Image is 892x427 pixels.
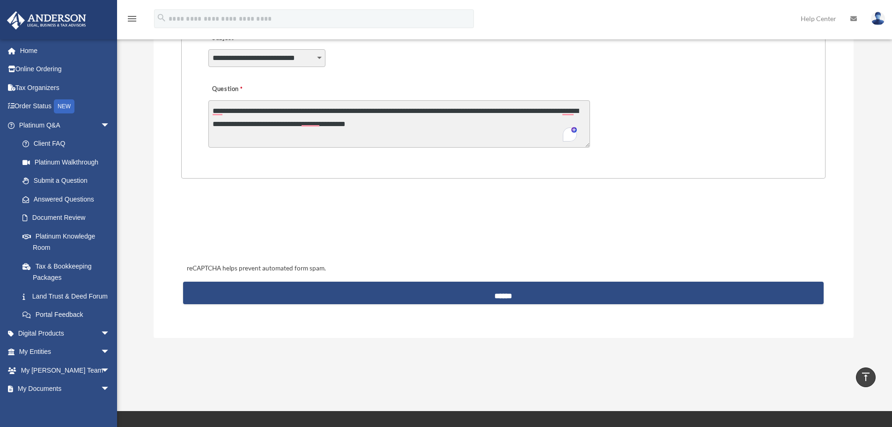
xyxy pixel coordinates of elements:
a: Submit a Question [13,172,119,190]
a: Client FAQ [13,135,124,153]
span: arrow_drop_down [101,116,119,135]
a: Platinum Walkthrough [13,153,124,172]
textarea: To enrich screen reader interactions, please activate Accessibility in Grammarly extension settings [208,100,590,148]
a: My Documentsarrow_drop_down [7,380,124,398]
a: Tax & Bookkeeping Packages [13,257,124,287]
a: menu [126,16,138,24]
i: search [156,13,167,23]
a: My Entitiesarrow_drop_down [7,343,124,361]
a: Digital Productsarrow_drop_down [7,324,124,343]
i: vertical_align_top [860,371,871,382]
a: Tax Organizers [7,78,124,97]
a: Portal Feedback [13,306,124,324]
span: arrow_drop_down [101,380,119,399]
i: menu [126,13,138,24]
span: arrow_drop_down [101,361,119,380]
span: arrow_drop_down [101,343,119,362]
a: Home [7,41,124,60]
img: User Pic [871,12,885,25]
a: Platinum Knowledge Room [13,227,124,257]
a: My [PERSON_NAME] Teamarrow_drop_down [7,361,124,380]
a: Order StatusNEW [7,97,124,116]
a: Land Trust & Deed Forum [13,287,124,306]
a: Answered Questions [13,190,124,209]
label: Question [208,83,281,96]
div: NEW [54,99,74,113]
span: arrow_drop_down [101,324,119,343]
a: Online Ordering [7,60,124,79]
a: Platinum Q&Aarrow_drop_down [7,116,124,135]
a: vertical_align_top [856,367,876,387]
img: Anderson Advisors Platinum Portal [4,11,89,30]
a: Document Review [13,209,124,227]
div: reCAPTCHA helps prevent automated form spam. [183,263,823,274]
iframe: To enrich screen reader interactions, please activate Accessibility in Grammarly extension settings [184,208,326,244]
